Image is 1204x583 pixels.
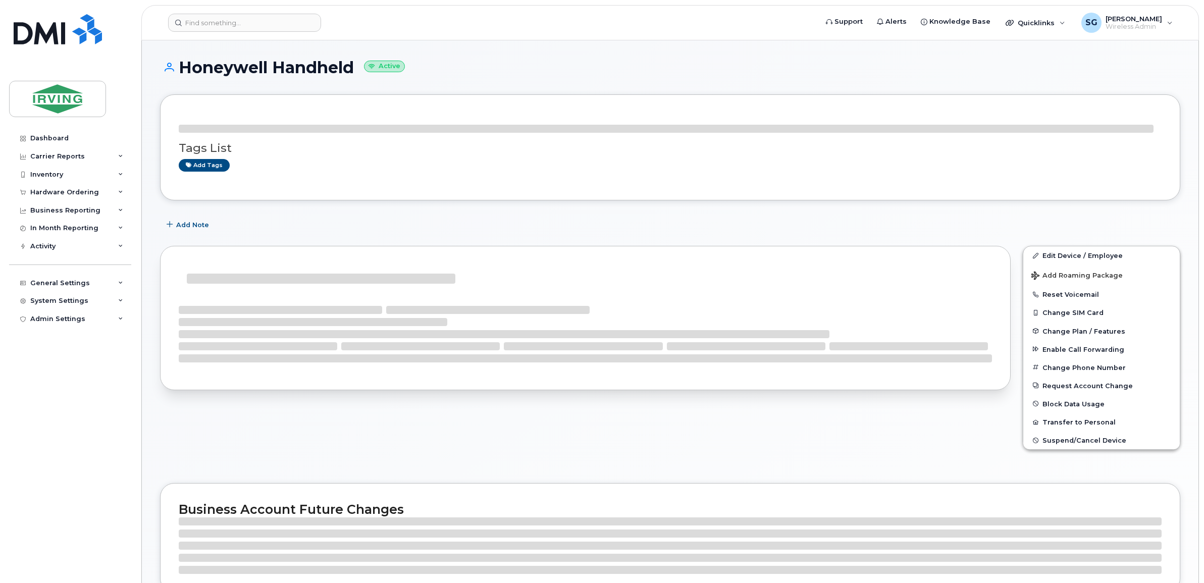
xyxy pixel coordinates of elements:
[1031,272,1123,281] span: Add Roaming Package
[1023,377,1180,395] button: Request Account Change
[160,216,218,234] button: Add Note
[1042,437,1126,444] span: Suspend/Cancel Device
[179,502,1162,517] h2: Business Account Future Changes
[1023,264,1180,285] button: Add Roaming Package
[1023,358,1180,377] button: Change Phone Number
[1042,345,1124,353] span: Enable Call Forwarding
[1023,285,1180,303] button: Reset Voicemail
[1023,322,1180,340] button: Change Plan / Features
[176,220,209,230] span: Add Note
[179,159,230,172] a: Add tags
[1023,431,1180,449] button: Suspend/Cancel Device
[1042,327,1125,335] span: Change Plan / Features
[1023,413,1180,431] button: Transfer to Personal
[364,61,405,72] small: Active
[160,59,1180,76] h1: Honeywell Handheld
[1023,340,1180,358] button: Enable Call Forwarding
[1023,303,1180,322] button: Change SIM Card
[1023,246,1180,264] a: Edit Device / Employee
[1023,395,1180,413] button: Block Data Usage
[179,142,1162,154] h3: Tags List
